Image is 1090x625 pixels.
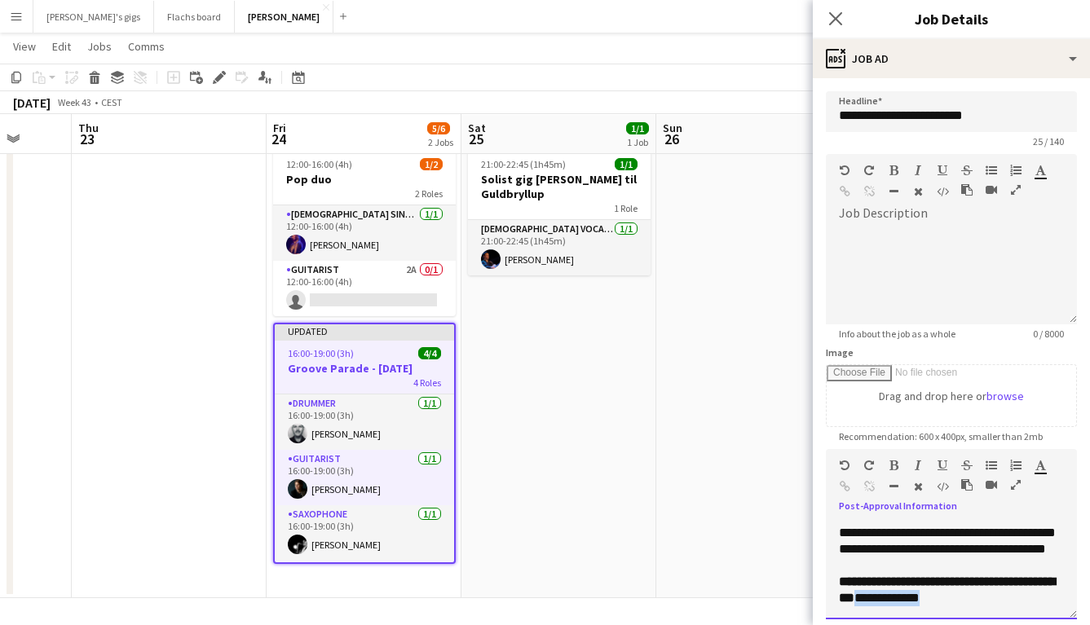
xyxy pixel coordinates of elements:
[275,394,454,450] app-card-role: Drummer1/116:00-19:00 (3h)[PERSON_NAME]
[420,158,443,170] span: 1/2
[937,185,948,198] button: HTML Code
[912,185,924,198] button: Clear Formatting
[986,183,997,196] button: Insert video
[273,261,456,316] app-card-role: Guitarist2A0/112:00-16:00 (4h)
[415,187,443,200] span: 2 Roles
[413,376,441,389] span: 4 Roles
[54,96,95,108] span: Week 43
[468,121,486,135] span: Sat
[275,561,454,616] app-card-role: Saxophone1/1
[466,130,486,148] span: 25
[428,136,453,148] div: 2 Jobs
[888,164,899,177] button: Bold
[235,1,333,33] button: [PERSON_NAME]
[46,36,77,57] a: Edit
[275,505,454,561] app-card-role: Saxophone1/116:00-19:00 (3h)[PERSON_NAME]
[839,459,850,472] button: Undo
[1010,478,1022,491] button: Fullscreen
[468,220,651,275] app-card-role: [DEMOGRAPHIC_DATA] Vocal + Guitar1/121:00-22:45 (1h45m)[PERSON_NAME]
[81,36,118,57] a: Jobs
[1035,164,1046,177] button: Text Color
[839,164,850,177] button: Undo
[626,122,649,134] span: 1/1
[614,202,638,214] span: 1 Role
[1020,328,1077,340] span: 0 / 8000
[271,130,286,148] span: 24
[627,136,648,148] div: 1 Job
[1035,459,1046,472] button: Text Color
[87,39,112,54] span: Jobs
[961,164,973,177] button: Strikethrough
[1010,459,1022,472] button: Ordered List
[52,39,71,54] span: Edit
[78,121,99,135] span: Thu
[1010,183,1022,196] button: Fullscreen
[961,459,973,472] button: Strikethrough
[961,478,973,491] button: Paste as plain text
[273,148,456,316] app-job-card: 12:00-16:00 (4h)1/2Pop duo2 Roles[DEMOGRAPHIC_DATA] Singer1/112:00-16:00 (4h)[PERSON_NAME]Guitari...
[286,158,352,170] span: 12:00-16:00 (4h)
[468,148,651,275] app-job-card: 21:00-22:45 (1h45m)1/1Solist gig [PERSON_NAME] til Guldbryllup1 Role[DEMOGRAPHIC_DATA] Vocal + Gu...
[663,121,682,135] span: Sun
[427,122,450,134] span: 5/6
[33,1,154,33] button: [PERSON_NAME]'s gigs
[273,172,456,187] h3: Pop duo
[275,361,454,376] h3: Groove Parade - [DATE]
[912,164,924,177] button: Italic
[101,96,122,108] div: CEST
[128,39,165,54] span: Comms
[888,459,899,472] button: Bold
[826,328,969,340] span: Info about the job as a whole
[888,480,899,493] button: Horizontal Line
[813,39,1090,78] div: Job Ad
[13,39,36,54] span: View
[7,36,42,57] a: View
[863,164,875,177] button: Redo
[468,172,651,201] h3: Solist gig [PERSON_NAME] til Guldbryllup
[912,459,924,472] button: Italic
[888,185,899,198] button: Horizontal Line
[1010,164,1022,177] button: Ordered List
[418,347,441,359] span: 4/4
[288,347,354,359] span: 16:00-19:00 (3h)
[273,205,456,261] app-card-role: [DEMOGRAPHIC_DATA] Singer1/112:00-16:00 (4h)[PERSON_NAME]
[986,478,997,491] button: Insert video
[76,130,99,148] span: 23
[813,8,1090,29] h3: Job Details
[121,36,171,57] a: Comms
[937,480,948,493] button: HTML Code
[273,121,286,135] span: Fri
[863,459,875,472] button: Redo
[986,164,997,177] button: Unordered List
[937,459,948,472] button: Underline
[660,130,682,148] span: 26
[273,323,456,564] app-job-card: Updated16:00-19:00 (3h)4/4Groove Parade - [DATE]4 RolesDrummer1/116:00-19:00 (3h)[PERSON_NAME]Gui...
[154,1,235,33] button: Flachs board
[275,450,454,505] app-card-role: Guitarist1/116:00-19:00 (3h)[PERSON_NAME]
[826,430,1056,442] span: Recommendation: 600 x 400px, smaller than 2mb
[13,95,51,111] div: [DATE]
[615,158,638,170] span: 1/1
[937,164,948,177] button: Underline
[275,324,454,337] div: Updated
[912,480,924,493] button: Clear Formatting
[481,158,566,170] span: 21:00-22:45 (1h45m)
[961,183,973,196] button: Paste as plain text
[986,459,997,472] button: Unordered List
[1020,135,1077,147] span: 25 / 140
